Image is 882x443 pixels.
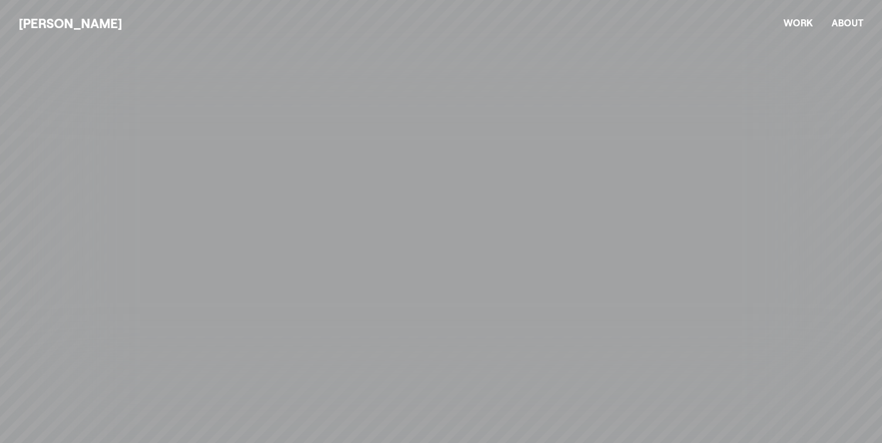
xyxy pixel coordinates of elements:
[56,182,633,365] h1: Hello! I'm , a UX Design Leader based in [GEOGRAPHIC_DATA], [GEOGRAPHIC_DATA].
[56,377,633,420] h2: Currently, I'm the Associate Director of Design at People Inc. designing the home cooking experie...
[19,15,122,32] a: [PERSON_NAME]
[213,181,523,229] span: [PERSON_NAME]
[783,17,813,29] a: Work
[832,17,863,29] a: About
